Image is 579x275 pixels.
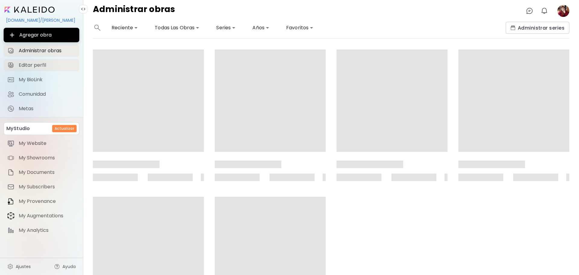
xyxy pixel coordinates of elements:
[4,137,79,149] a: itemMy Website
[506,22,569,34] button: collectionsAdministrar series
[93,22,102,34] button: search
[19,48,76,54] span: Administrar obras
[19,184,76,190] span: My Subscribers
[93,5,175,17] h4: Administrar obras
[81,7,86,11] img: collapse
[4,59,79,71] a: Editar perfil iconEditar perfil
[19,106,76,112] span: Metas
[7,140,14,147] img: item
[8,31,74,39] span: Agregar obra
[4,45,79,57] a: Administrar obras iconAdministrar obras
[19,227,76,233] span: My Analytics
[250,23,272,33] div: Años
[7,62,14,69] img: Editar perfil icon
[526,7,533,14] img: chatIcon
[19,198,76,204] span: My Provenance
[4,224,79,236] a: itemMy Analytics
[539,6,549,16] button: bellIcon
[19,155,76,161] span: My Showrooms
[4,74,79,86] a: completeMy BioLink iconMy BioLink
[6,125,30,132] p: MyStudio
[19,140,76,146] span: My Website
[4,181,79,193] a: itemMy Subscribers
[214,23,238,33] div: Series
[4,261,34,273] a: Ajustes
[511,25,515,30] img: collections
[19,62,76,68] span: Editar perfil
[4,88,79,100] a: Comunidad iconComunidad
[7,47,14,54] img: Administrar obras icon
[4,166,79,178] a: itemMy Documents
[4,195,79,207] a: itemMy Provenance
[7,264,13,270] img: settings
[55,126,74,131] h6: Actualizar
[19,169,76,175] span: My Documents
[7,105,14,112] img: Metas icon
[7,227,14,234] img: item
[541,7,548,14] img: bellIcon
[7,154,14,161] img: item
[4,15,79,25] div: [DOMAIN_NAME]/[PERSON_NAME]
[62,264,76,270] span: Ayuda
[4,152,79,164] a: itemMy Showrooms
[7,76,14,83] img: My BioLink icon
[7,169,14,176] img: item
[109,23,140,33] div: Reciente
[19,91,76,97] span: Comunidad
[4,210,79,222] a: itemMy Augmentations
[19,77,76,83] span: My BioLink
[511,25,565,31] span: Administrar series
[284,23,316,33] div: Favoritos
[7,198,14,205] img: item
[4,103,79,115] a: completeMetas iconMetas
[7,212,14,220] img: item
[54,264,60,270] img: help
[7,183,14,190] img: item
[4,28,79,42] button: Agregar obra
[16,264,31,270] span: Ajustes
[50,261,79,273] a: Ayuda
[152,23,202,33] div: Todas Las Obras
[94,25,100,31] img: search
[19,213,76,219] span: My Augmentations
[7,91,14,98] img: Comunidad icon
